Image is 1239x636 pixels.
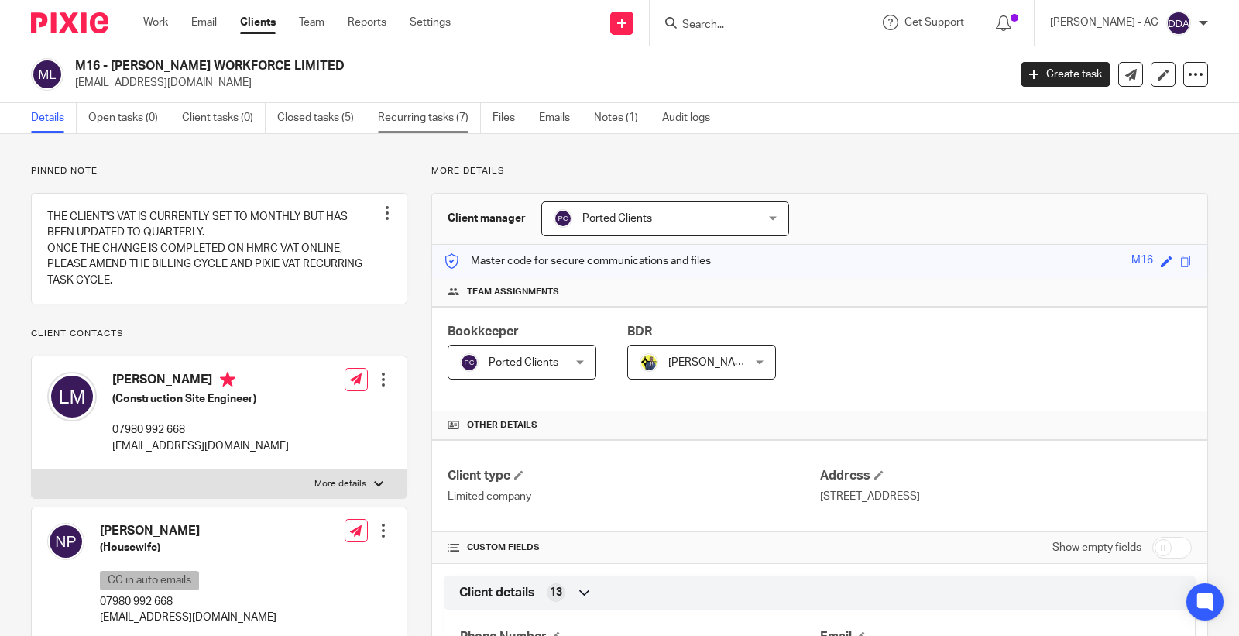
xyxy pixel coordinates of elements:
span: [PERSON_NAME] [668,357,753,368]
p: CC in auto emails [100,571,199,590]
img: svg%3E [31,58,63,91]
p: 07980 992 668 [112,422,289,438]
a: Open tasks (0) [88,103,170,133]
h4: [PERSON_NAME] [112,372,289,391]
a: Client tasks (0) [182,103,266,133]
img: Dennis-Starbridge.jpg [640,353,658,372]
a: Settings [410,15,451,30]
span: 13 [550,585,562,600]
a: Clients [240,15,276,30]
h4: CUSTOM FIELDS [448,541,819,554]
p: Limited company [448,489,819,504]
a: Details [31,103,77,133]
h5: (Housewife) [100,540,276,555]
input: Search [681,19,820,33]
img: svg%3E [47,372,97,421]
a: Work [143,15,168,30]
img: svg%3E [1166,11,1191,36]
p: [EMAIL_ADDRESS][DOMAIN_NAME] [100,610,276,625]
p: Pinned note [31,165,407,177]
img: svg%3E [460,353,479,372]
a: Audit logs [662,103,722,133]
a: Emails [539,103,582,133]
a: Email [191,15,217,30]
label: Show empty fields [1052,540,1141,555]
p: 07980 992 668 [100,594,276,610]
h3: Client manager [448,211,526,226]
span: Bookkeeper [448,325,519,338]
a: Closed tasks (5) [277,103,366,133]
p: [EMAIL_ADDRESS][DOMAIN_NAME] [75,75,997,91]
h4: [PERSON_NAME] [100,523,276,539]
h2: M16 - [PERSON_NAME] WORKFORCE LIMITED [75,58,813,74]
span: Ported Clients [489,357,558,368]
p: More details [314,478,366,490]
a: Notes (1) [594,103,650,133]
h4: Address [820,468,1192,484]
span: Other details [467,419,537,431]
i: Primary [220,372,235,387]
img: Pixie [31,12,108,33]
img: svg%3E [47,523,84,560]
p: [STREET_ADDRESS] [820,489,1192,504]
p: [EMAIL_ADDRESS][DOMAIN_NAME] [112,438,289,454]
img: svg%3E [554,209,572,228]
span: Ported Clients [582,213,652,224]
h4: Client type [448,468,819,484]
span: Get Support [904,17,964,28]
h5: (Construction Site Engineer) [112,391,289,407]
a: Files [493,103,527,133]
div: M16 [1131,253,1153,270]
a: Create task [1021,62,1110,87]
p: More details [431,165,1208,177]
span: Team assignments [467,286,559,298]
p: Master code for secure communications and files [444,253,711,269]
span: Client details [459,585,535,601]
p: Client contacts [31,328,407,340]
span: BDR [627,325,652,338]
a: Reports [348,15,386,30]
p: [PERSON_NAME] - AC [1050,15,1158,30]
a: Team [299,15,324,30]
a: Recurring tasks (7) [378,103,481,133]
